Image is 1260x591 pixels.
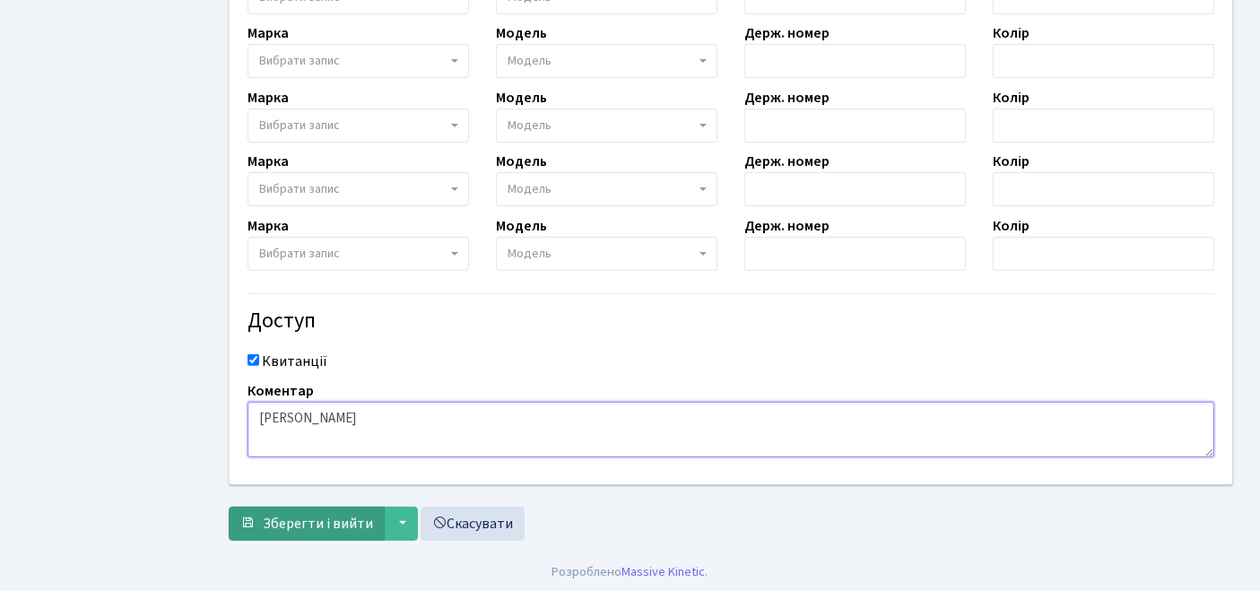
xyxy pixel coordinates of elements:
[262,351,327,372] label: Квитанції
[508,245,552,263] span: Модель
[259,117,340,135] span: Вибрати запис
[993,22,1030,44] label: Колір
[496,151,547,172] label: Модель
[259,52,340,70] span: Вибрати запис
[248,215,289,237] label: Марка
[421,507,525,541] a: Скасувати
[248,22,289,44] label: Марка
[993,87,1030,109] label: Колір
[248,151,289,172] label: Марка
[496,215,547,237] label: Модель
[744,151,830,172] label: Держ. номер
[259,180,340,198] span: Вибрати запис
[622,562,706,581] a: Massive Kinetic
[552,562,708,582] div: Розроблено .
[993,151,1030,172] label: Колір
[263,514,373,534] span: Зберегти і вийти
[508,180,552,198] span: Модель
[744,215,830,237] label: Держ. номер
[508,117,552,135] span: Модель
[248,380,314,402] label: Коментар
[248,87,289,109] label: Марка
[248,309,1214,335] h4: Доступ
[259,245,340,263] span: Вибрати запис
[496,22,547,44] label: Модель
[508,52,552,70] span: Модель
[744,87,830,109] label: Держ. номер
[229,507,385,541] button: Зберегти і вийти
[744,22,830,44] label: Держ. номер
[993,215,1030,237] label: Колір
[496,87,547,109] label: Модель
